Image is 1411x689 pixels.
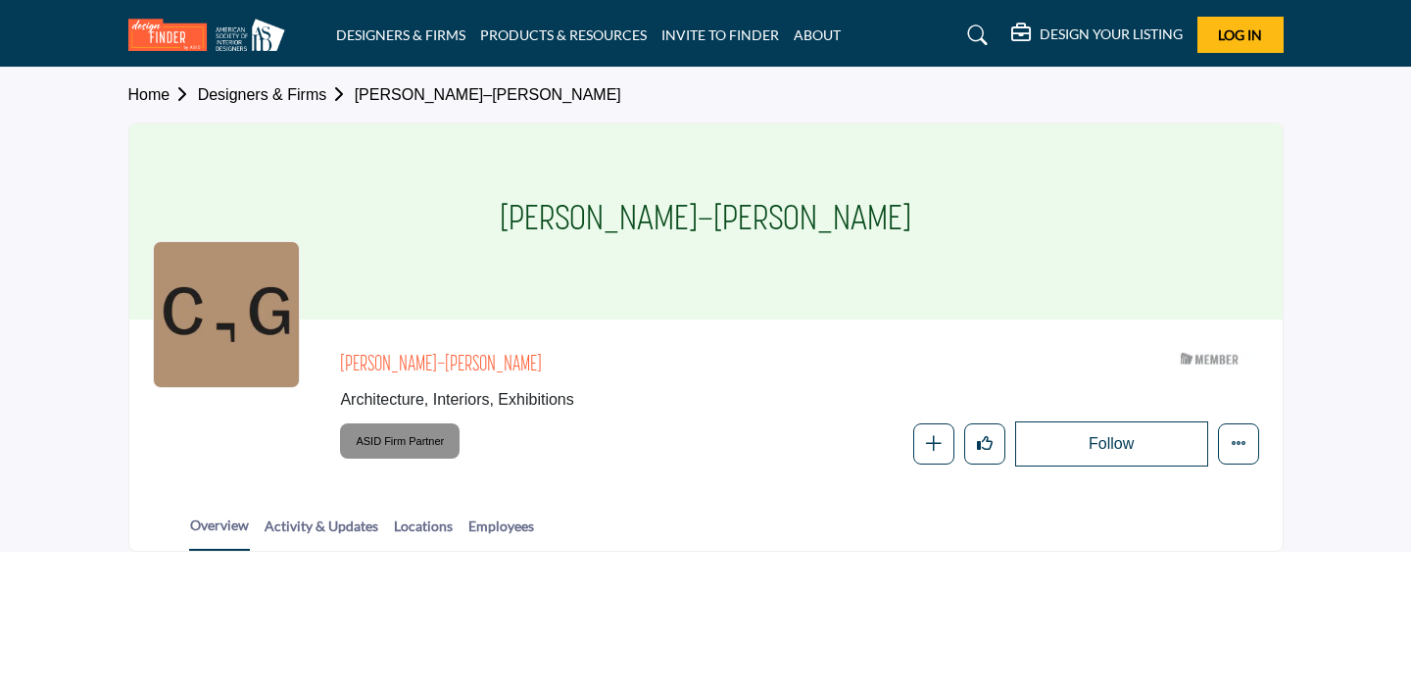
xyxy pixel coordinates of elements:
[1218,26,1262,43] span: Log In
[1218,423,1259,465] button: More details
[661,26,779,43] a: INVITE TO FINDER
[348,428,452,455] span: ASID Firm Partner
[1197,17,1284,53] button: Log In
[128,86,198,103] a: Home
[340,388,967,412] span: Architecture, Interiors, Exhibitions
[1011,24,1183,47] div: DESIGN YOUR LISTING
[1166,348,1254,370] img: ASID Members
[794,26,841,43] a: ABOUT
[340,353,879,378] h2: [PERSON_NAME]–[PERSON_NAME]
[355,86,621,103] a: [PERSON_NAME]–[PERSON_NAME]
[467,516,535,550] a: Employees
[964,423,1005,465] button: Like
[336,26,465,43] a: DESIGNERS & FIRMS
[128,19,295,51] img: site Logo
[264,516,379,550] a: Activity & Updates
[1015,421,1208,467] button: Follow
[1040,25,1183,43] h5: DESIGN YOUR LISTING
[393,516,454,550] a: Locations
[480,26,647,43] a: PRODUCTS & RESOURCES
[500,123,911,320] h1: [PERSON_NAME]–[PERSON_NAME]
[949,20,1000,51] a: Search
[198,86,355,103] a: Designers & Firms
[189,515,250,551] a: Overview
